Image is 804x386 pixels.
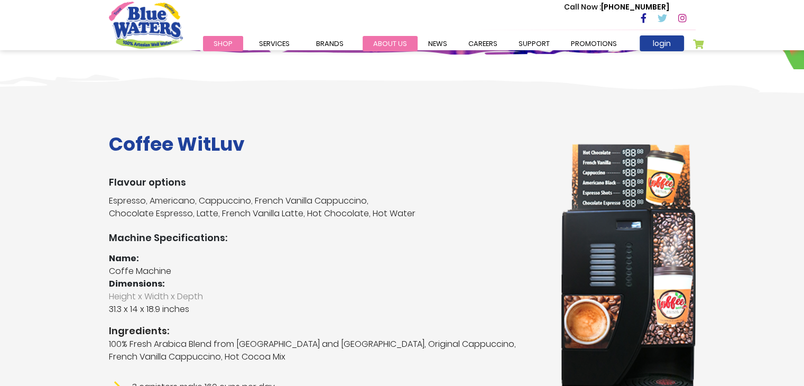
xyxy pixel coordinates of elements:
[564,2,601,12] span: Call Now :
[560,36,627,51] a: Promotions
[316,39,344,49] span: Brands
[109,195,545,220] p: Espresso, Americano, Cappuccino, French Vanilla Cappuccino, Chocolate Espresso, Latte, French Van...
[109,133,545,155] h1: Coffee WitLuv
[363,36,418,51] a: about us
[214,39,233,49] span: Shop
[109,338,545,363] p: 100% Fresh Arabica Blend from [GEOGRAPHIC_DATA] and [GEOGRAPHIC_DATA], Original Cappuccino, Frenc...
[109,324,545,338] strong: Ingredients:
[109,2,183,48] a: store logo
[259,39,290,49] span: Services
[508,36,560,51] a: support
[564,2,669,13] p: [PHONE_NUMBER]
[640,35,684,51] a: login
[109,177,545,188] h3: Flavour options
[109,290,545,303] span: Height x Width x Depth
[418,36,458,51] a: News
[109,252,139,264] strong: Name:
[109,290,545,316] p: 31.3 x 14 x 18.9 inches
[458,36,508,51] a: careers
[109,265,545,278] p: Coffe Machine
[109,278,165,290] strong: Dimensions:
[109,232,545,244] h3: Machine Specifications:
